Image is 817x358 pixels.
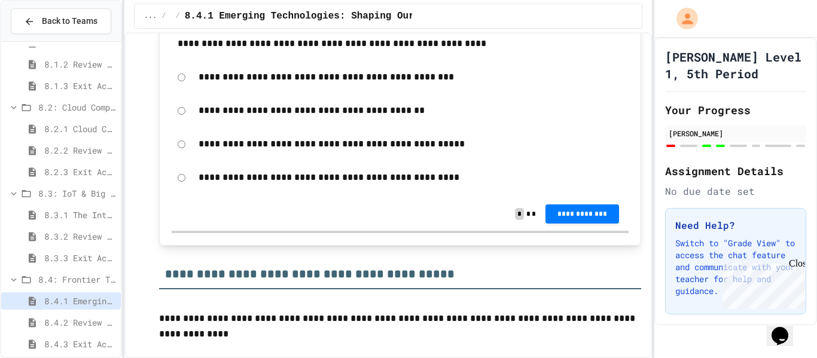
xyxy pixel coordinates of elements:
[144,11,157,21] span: ...
[664,5,701,32] div: My Account
[11,8,111,34] button: Back to Teams
[38,101,116,114] span: 8.2: Cloud Computing
[675,218,796,232] h3: Need Help?
[38,273,116,286] span: 8.4: Frontier Tech Spotlight
[44,58,116,71] span: 8.1.2 Review - Introduction to Artificial Intelligence
[44,79,116,92] span: 8.1.3 Exit Activity - AI Detective
[44,338,116,350] span: 8.4.3 Exit Activity - Future Tech Challenge
[44,123,116,135] span: 8.2.1 Cloud Computing: Transforming the Digital World
[185,9,501,23] span: 8.4.1 Emerging Technologies: Shaping Our Digital Future
[44,230,116,243] span: 8.3.2 Review - The Internet of Things and Big Data
[675,237,796,297] p: Switch to "Grade View" to access the chat feature and communicate with your teacher for help and ...
[718,258,805,309] iframe: chat widget
[5,5,83,76] div: Chat with us now!Close
[176,11,180,21] span: /
[42,15,97,27] span: Back to Teams
[44,166,116,178] span: 8.2.3 Exit Activity - Cloud Service Detective
[44,252,116,264] span: 8.3.3 Exit Activity - IoT Data Detective Challenge
[44,144,116,157] span: 8.2.2 Review - Cloud Computing
[669,128,803,139] div: [PERSON_NAME]
[665,184,806,198] div: No due date set
[161,11,166,21] span: /
[38,187,116,200] span: 8.3: IoT & Big Data
[44,295,116,307] span: 8.4.1 Emerging Technologies: Shaping Our Digital Future
[665,163,806,179] h2: Assignment Details
[44,209,116,221] span: 8.3.1 The Internet of Things and Big Data: Our Connected Digital World
[665,48,806,82] h1: [PERSON_NAME] Level 1, 5th Period
[767,310,805,346] iframe: chat widget
[44,316,116,329] span: 8.4.2 Review - Emerging Technologies: Shaping Our Digital Future
[665,102,806,118] h2: Your Progress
